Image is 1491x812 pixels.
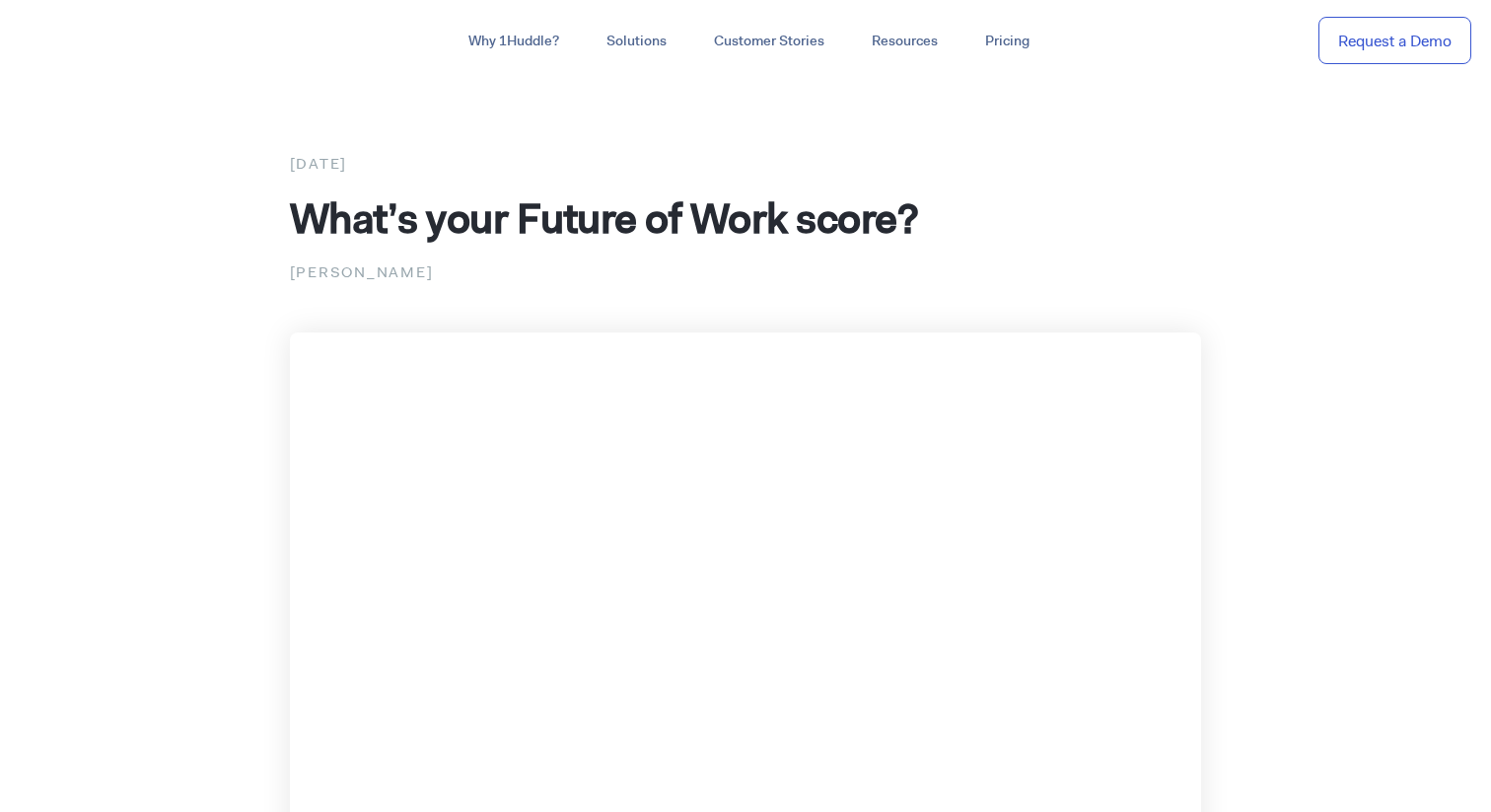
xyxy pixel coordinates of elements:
a: Pricing [961,24,1053,59]
p: [PERSON_NAME] [290,259,1202,285]
a: Why 1Huddle? [445,24,583,59]
img: ... [20,22,161,59]
div: [DATE] [290,151,1202,177]
a: Customer Stories [690,24,848,59]
a: Resources [848,24,961,59]
a: Request a Demo [1318,17,1471,65]
a: Solutions [583,24,690,59]
span: What’s your Future of Work score? [290,190,918,246]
